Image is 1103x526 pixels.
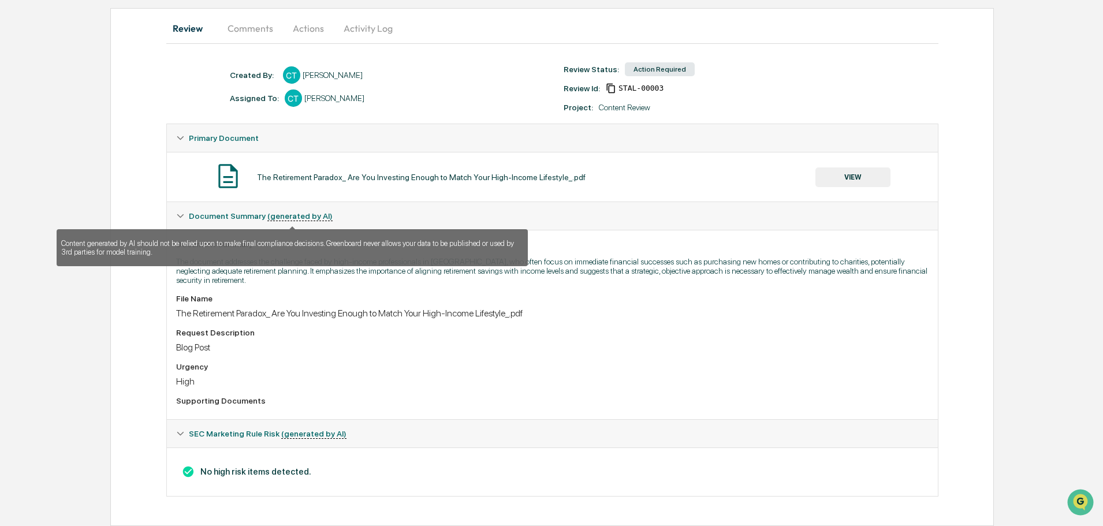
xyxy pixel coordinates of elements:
[267,211,333,221] u: (generated by AI)
[39,88,189,100] div: Start new chat
[176,257,929,285] p: The document addresses the challenge faced by high-income professionals in [GEOGRAPHIC_DATA], who...
[189,133,259,143] span: Primary Document
[283,66,300,84] div: CT
[564,103,593,112] div: Project:
[166,14,218,42] button: Review
[334,14,402,42] button: Activity Log
[1066,488,1097,519] iframe: Open customer support
[218,14,282,42] button: Comments
[176,294,929,303] div: File Name
[257,173,586,182] div: The Retirement Paradox_ Are You Investing Enough to Match Your High-Income Lifestyle_.pdf
[61,239,523,256] p: Content generated by AI should not be relied upon to make final compliance decisions. Greenboard ...
[815,167,890,187] button: VIEW
[176,308,929,319] div: The Retirement Paradox_ Are You Investing Enough to Match Your High-Income Lifestyle_.pdf
[618,84,664,93] span: a748c1aa-7c1d-42c9-b8b4-d8d90b9e97ab
[115,196,140,204] span: Pylon
[176,465,929,478] h3: No high risk items detected.
[282,14,334,42] button: Actions
[7,141,79,162] a: 🖐️Preclearance
[39,100,146,109] div: We're available if you need us!
[285,89,302,107] div: CT
[166,14,938,42] div: secondary tabs example
[625,62,695,76] div: Action Required
[12,88,32,109] img: 1746055101610-c473b297-6a78-478c-a979-82029cc54cd1
[176,396,929,405] div: Supporting Documents
[189,429,346,438] span: SEC Marketing Rule Risk
[167,124,938,152] div: Primary Document
[176,240,929,249] div: Document Summary
[12,147,21,156] div: 🖐️
[23,146,74,157] span: Preclearance
[196,92,210,106] button: Start new chat
[81,195,140,204] a: Powered byPylon
[12,24,210,43] p: How can we help?
[79,141,148,162] a: 🗄️Attestations
[303,70,363,80] div: [PERSON_NAME]
[167,202,938,230] div: Document Summary
[7,163,77,184] a: 🔎Data Lookup
[189,211,333,221] span: Document Summary
[304,94,364,103] div: [PERSON_NAME]
[176,328,929,337] div: Request Description
[230,70,277,80] div: Created By: ‎ ‎
[167,152,938,202] div: Primary Document
[167,447,938,496] div: Document Summary
[12,169,21,178] div: 🔎
[84,147,93,156] div: 🗄️
[167,230,938,419] div: Document Summary
[281,429,346,439] u: (generated by AI)
[95,146,143,157] span: Attestations
[564,65,619,74] div: Review Status:
[214,162,243,191] img: Document Icon
[176,362,929,371] div: Urgency
[230,94,279,103] div: Assigned To:
[564,84,600,93] div: Review Id:
[176,376,929,387] div: High
[176,342,929,353] div: Blog Post
[167,420,938,447] div: SEC Marketing Rule Risk (generated by AI)
[599,103,650,112] div: Content Review
[23,167,73,179] span: Data Lookup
